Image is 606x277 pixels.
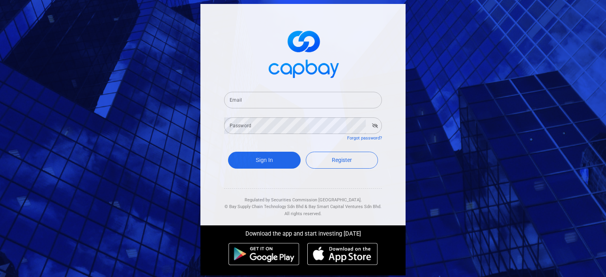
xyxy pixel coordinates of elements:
span: Register [332,157,352,163]
div: Regulated by Securities Commission [GEOGRAPHIC_DATA]. & All rights reserved. [224,189,382,218]
div: Download the app and start investing [DATE] [195,225,411,239]
a: Forgot password? [347,136,382,141]
img: android [228,243,299,266]
button: Sign In [228,152,301,169]
img: ios [307,243,378,266]
span: © Bay Supply Chain Technology Sdn Bhd [224,204,303,209]
span: Bay Smart Capital Ventures Sdn Bhd. [309,204,382,209]
a: Register [306,152,378,169]
img: logo [264,24,342,82]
